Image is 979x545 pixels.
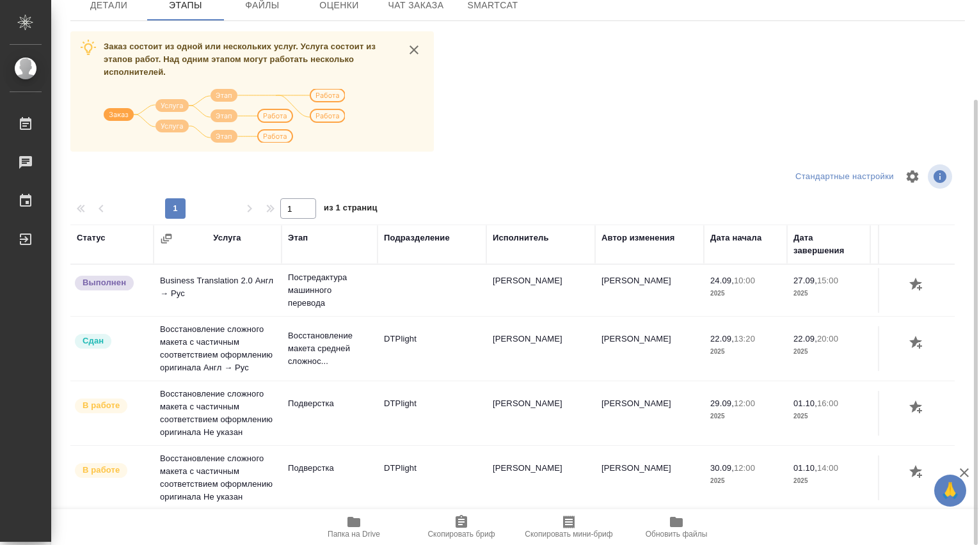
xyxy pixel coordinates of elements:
p: 2025 [793,287,864,300]
p: 29.09, [710,399,734,408]
span: Настроить таблицу [897,161,928,192]
td: [PERSON_NAME] [595,455,704,500]
div: Услуга [213,232,241,244]
p: 2025 [710,345,781,358]
div: Дата начала [710,232,761,244]
p: Сдан [83,335,104,347]
p: 22.09, [710,334,734,344]
button: Добавить оценку [906,462,928,484]
button: Скопировать бриф [408,509,515,545]
button: Обновить файлы [623,509,730,545]
td: Business Translation 2.0 Англ → Рус [154,268,282,313]
p: 22.09, [793,334,817,344]
p: 12:00 [734,463,755,473]
p: Постредактура машинного перевода [288,271,371,310]
p: Страница А4 [877,345,947,358]
span: Заказ состоит из одной или нескольких услуг. Услуга состоит из этапов работ. Над одним этапом мог... [104,42,376,77]
p: 01.10, [793,463,817,473]
div: split button [792,167,897,187]
p: слово [877,287,947,300]
div: Дата завершения [793,232,864,257]
button: Скопировать мини-бриф [515,509,623,545]
p: 160 [877,462,947,475]
span: Скопировать бриф [427,530,495,539]
p: Подверстка [288,462,371,475]
p: 2025 [793,410,864,423]
p: 15:00 [817,276,838,285]
p: 2025 [793,345,864,358]
div: Подразделение [384,232,450,244]
p: 16:00 [817,399,838,408]
div: Этап [288,232,308,244]
td: [PERSON_NAME] [595,326,704,371]
td: DTPlight [378,391,486,436]
button: Папка на Drive [300,509,408,545]
button: Сгруппировать [160,232,173,245]
td: Восстановление сложного макета с частичным соответствием оформлению оригинала Англ → Рус [154,317,282,381]
p: 10:00 [734,276,755,285]
p: Подверстка [288,397,371,410]
p: В работе [83,464,120,477]
p: 12:00 [734,399,755,408]
p: 2025 [710,410,781,423]
p: 2025 [710,287,781,300]
p: 2025 [793,475,864,487]
td: [PERSON_NAME] [595,391,704,436]
p: 431 [877,397,947,410]
p: В работе [83,399,120,412]
td: DTPlight [378,455,486,500]
button: Добавить оценку [906,333,928,354]
button: Добавить оценку [906,397,928,419]
p: 24.09, [710,276,734,285]
td: [PERSON_NAME] [486,326,595,371]
td: [PERSON_NAME] [486,268,595,313]
p: 2025 [710,475,781,487]
p: 14:00 [817,463,838,473]
p: Страница А4 [877,475,947,487]
p: 01.10, [793,399,817,408]
td: DTPlight [378,326,486,371]
span: Папка на Drive [328,530,380,539]
p: 7 882,7 [877,274,947,287]
td: Восстановление сложного макета с частичным соответствием оформлению оригинала Не указан [154,446,282,510]
td: [PERSON_NAME] [486,455,595,500]
span: из 1 страниц [324,200,378,219]
p: 27.09, [793,276,817,285]
span: Обновить файлы [646,530,708,539]
p: 30.09, [710,463,734,473]
span: Скопировать мини-бриф [525,530,612,539]
div: Исполнитель [493,232,549,244]
p: 20:00 [817,334,838,344]
p: 13:20 [734,334,755,344]
button: close [404,40,424,59]
button: Добавить оценку [906,274,928,296]
span: 🙏 [939,477,961,504]
p: Страница А4 [877,410,947,423]
p: Выполнен [83,276,126,289]
div: Статус [77,232,106,244]
div: Автор изменения [601,232,674,244]
p: Восстановление макета средней сложнос... [288,329,371,368]
span: Посмотреть информацию [928,164,955,189]
td: [PERSON_NAME] [486,391,595,436]
p: 81 [877,333,947,345]
td: [PERSON_NAME] [595,268,704,313]
td: Восстановление сложного макета с частичным соответствием оформлению оригинала Не указан [154,381,282,445]
button: 🙏 [934,475,966,507]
